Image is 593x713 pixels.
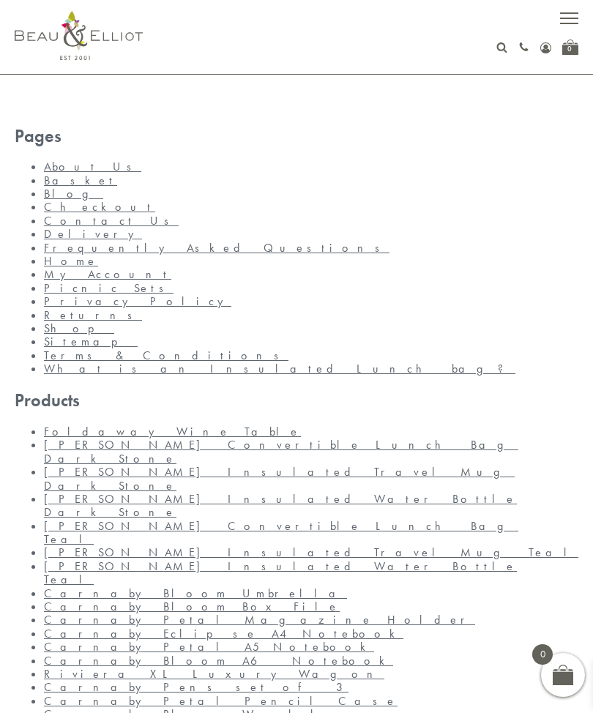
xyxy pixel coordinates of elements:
a: Frequently Asked Questions [44,240,389,255]
a: Carnaby Petal Magazine Holder [44,612,475,627]
a: About Us [44,159,141,174]
a: Checkout [44,199,155,214]
a: [PERSON_NAME] Convertible Lunch Bag Dark Stone [44,437,518,466]
a: Blog [44,186,103,201]
a: [PERSON_NAME] Insulated Travel Mug Teal [44,545,578,560]
h2: Pages [15,126,578,146]
a: Terms & Conditions [44,348,288,363]
a: Sitemap [44,334,138,349]
a: Carnaby Pens set of 3 [44,679,348,695]
a: Carnaby Bloom Umbrella [44,586,347,601]
a: Picnic Sets [44,280,174,296]
a: Carnaby Bloom A6 Notebook [44,653,393,668]
a: Carnaby Bloom Box File [44,599,340,614]
a: My Account [44,266,171,282]
a: Privacy Policy [44,294,231,309]
h2: Products [15,390,578,411]
a: [PERSON_NAME] Insulated Travel Mug Dark Stone [44,464,515,493]
a: 0 [562,40,578,55]
a: [PERSON_NAME] Insulated Water Bottle Dark Stone [44,491,517,520]
a: Riviera XL Luxury Wagon [44,666,384,682]
a: [PERSON_NAME] Insulated Water Bottle Teal [44,559,517,587]
a: Carnaby Petal A5 Notebook [44,639,374,654]
a: Returns [44,307,142,323]
a: Foldaway Wine Table [44,424,301,439]
a: Home [44,253,98,269]
a: Carnaby Petal Pencil Case [44,693,398,709]
a: Shop [44,321,114,336]
a: Contact Us [44,213,179,228]
a: What is an Insulated Lunch bag? [44,361,515,376]
a: [PERSON_NAME] Convertible Lunch Bag Teal [44,518,518,547]
a: Delivery [44,226,142,242]
a: Basket [44,173,117,188]
span: 0 [532,644,553,665]
img: logo [15,11,143,60]
a: Carnaby Eclipse A4 Notebook [44,626,403,641]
